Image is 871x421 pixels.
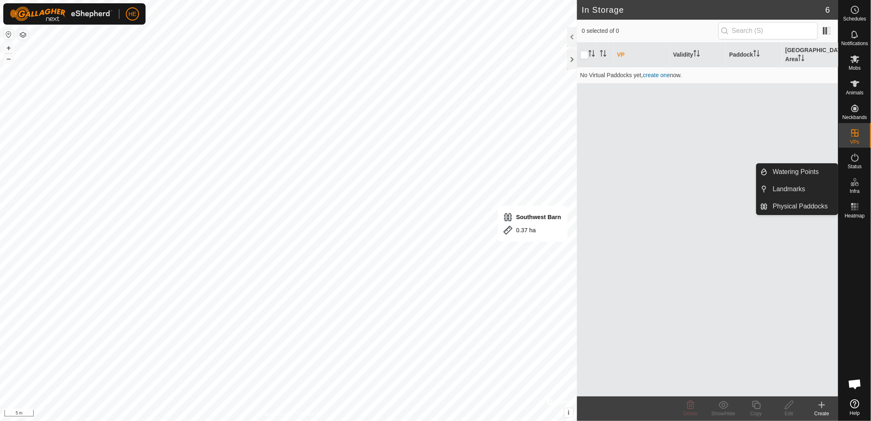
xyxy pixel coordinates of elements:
div: Create [805,410,838,417]
span: HE [128,10,136,18]
p-sorticon: Activate to sort [798,56,805,62]
p-sorticon: Activate to sort [600,51,607,58]
div: Edit [773,410,805,417]
th: [GEOGRAPHIC_DATA] Area [782,43,838,67]
span: Heatmap [845,213,865,218]
span: Animals [846,90,864,95]
span: Watering Points [773,167,819,177]
div: Show/Hide [707,410,740,417]
span: VPs [850,140,859,144]
span: i [568,409,570,416]
button: – [4,54,14,64]
p-sorticon: Activate to sort [588,51,595,58]
span: Infra [850,189,860,194]
span: Schedules [843,16,866,21]
a: Help [839,396,871,419]
a: Physical Paddocks [768,198,838,215]
span: Mobs [849,66,861,71]
div: Open chat [843,372,867,396]
p-sorticon: Activate to sort [693,51,700,58]
button: Reset Map [4,30,14,39]
span: Physical Paddocks [773,201,828,211]
img: Gallagher Logo [10,7,112,21]
p-sorticon: Activate to sort [753,51,760,58]
th: Validity [670,43,726,67]
th: VP [614,43,670,67]
td: No Virtual Paddocks yet, now. [577,67,838,83]
span: Help [850,411,860,416]
a: Watering Points [768,164,838,180]
button: i [564,408,573,417]
span: 0 selected of 0 [582,27,718,35]
span: Delete [684,411,698,416]
input: Search (S) [718,22,818,39]
a: Privacy Policy [256,410,287,418]
span: Landmarks [773,184,805,194]
a: Landmarks [768,181,838,197]
span: Notifications [841,41,868,46]
button: + [4,43,14,53]
button: Map Layers [18,30,28,40]
li: Landmarks [757,181,838,197]
th: Paddock [726,43,782,67]
a: Contact Us [296,410,321,418]
li: Watering Points [757,164,838,180]
li: Physical Paddocks [757,198,838,215]
span: 6 [825,4,830,16]
div: Southwest Barn [503,212,561,222]
span: Status [848,164,862,169]
h2: In Storage [582,5,825,15]
span: Neckbands [842,115,867,120]
div: 0.37 ha [503,225,561,235]
div: Copy [740,410,773,417]
a: create one [643,72,670,78]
